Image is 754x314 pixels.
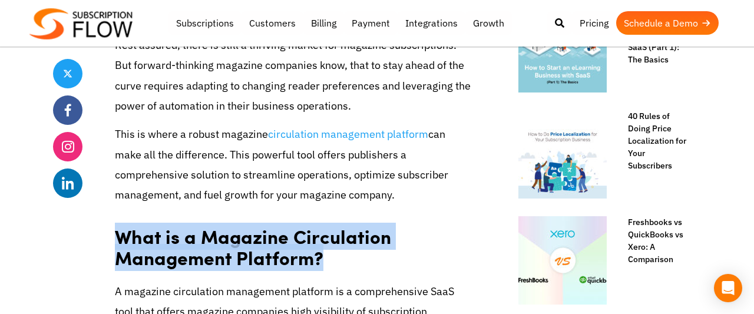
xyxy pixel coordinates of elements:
[572,11,616,35] a: Pricing
[29,8,133,39] img: Subscriptionflow
[616,110,689,172] a: 40 Rules of Doing Price Localization for Your Subscribers
[518,110,607,199] img: Price Localization
[518,4,607,92] img: eLearning-with-SaaS-the-basics
[268,127,428,141] a: circulation management platform
[616,216,689,266] a: Freshbooks vs QuickBooks vs Xero: A Comparison
[115,124,471,205] p: This is where a robust magazine can make all the difference. This powerful tool offers publishers...
[616,11,719,35] a: Schedule a Demo
[518,216,607,305] img: Freshbooks vs QuickBooks vs Xero
[344,11,398,35] a: Payment
[303,11,344,35] a: Billing
[168,11,242,35] a: Subscriptions
[242,11,303,35] a: Customers
[115,35,471,116] p: Rest assured, there is still a thriving market for magazine subscriptions. But forward-thinking m...
[714,274,742,302] div: Open Intercom Messenger
[115,223,391,272] strong: What is a Magazine Circulation Management Platform?
[398,11,465,35] a: Integrations
[465,11,512,35] a: Growth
